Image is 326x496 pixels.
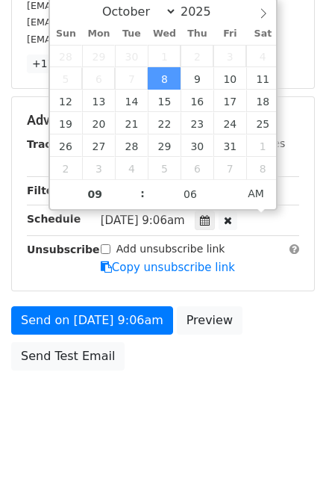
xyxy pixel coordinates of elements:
[213,90,246,112] span: October 17, 2025
[148,112,181,134] span: October 22, 2025
[181,157,213,179] span: November 6, 2025
[213,157,246,179] span: November 7, 2025
[181,134,213,157] span: October 30, 2025
[236,179,277,208] span: Click to toggle
[251,424,326,496] iframe: Chat Widget
[148,45,181,67] span: October 1, 2025
[246,157,279,179] span: November 8, 2025
[213,29,246,39] span: Fri
[246,67,279,90] span: October 11, 2025
[82,90,115,112] span: October 13, 2025
[50,157,83,179] span: November 2, 2025
[27,112,299,128] h5: Advanced
[115,134,148,157] span: October 28, 2025
[50,45,83,67] span: September 28, 2025
[50,29,83,39] span: Sun
[115,90,148,112] span: October 14, 2025
[246,112,279,134] span: October 25, 2025
[213,45,246,67] span: October 3, 2025
[115,45,148,67] span: September 30, 2025
[27,244,100,255] strong: Unsubscribe
[27,185,65,196] strong: Filters
[246,29,279,39] span: Sat
[115,29,148,39] span: Tue
[246,45,279,67] span: October 4, 2025
[27,34,247,45] small: [EMAIL_ADDRESS][US_STATE][DOMAIN_NAME]
[50,134,83,157] span: October 26, 2025
[213,67,246,90] span: October 10, 2025
[181,29,213,39] span: Thu
[11,306,173,335] a: Send on [DATE] 9:06am
[181,112,213,134] span: October 23, 2025
[82,134,115,157] span: October 27, 2025
[148,157,181,179] span: November 5, 2025
[50,67,83,90] span: October 5, 2025
[50,179,141,209] input: Hour
[246,134,279,157] span: November 1, 2025
[177,306,242,335] a: Preview
[101,214,185,227] span: [DATE] 9:06am
[82,67,115,90] span: October 6, 2025
[148,90,181,112] span: October 15, 2025
[181,67,213,90] span: October 9, 2025
[82,45,115,67] span: September 29, 2025
[115,157,148,179] span: November 4, 2025
[82,112,115,134] span: October 20, 2025
[11,342,125,371] a: Send Test Email
[148,67,181,90] span: October 8, 2025
[148,134,181,157] span: October 29, 2025
[148,29,181,39] span: Wed
[27,55,96,73] a: +178 more
[177,4,231,19] input: Year
[115,67,148,90] span: October 7, 2025
[140,179,145,208] span: :
[27,16,247,28] small: [EMAIL_ADDRESS][US_STATE][DOMAIN_NAME]
[115,112,148,134] span: October 21, 2025
[101,261,235,274] a: Copy unsubscribe link
[27,138,77,150] strong: Tracking
[213,112,246,134] span: October 24, 2025
[116,241,225,257] label: Add unsubscribe link
[27,213,81,225] strong: Schedule
[50,90,83,112] span: October 12, 2025
[181,90,213,112] span: October 16, 2025
[145,179,236,209] input: Minute
[50,112,83,134] span: October 19, 2025
[213,134,246,157] span: October 31, 2025
[82,157,115,179] span: November 3, 2025
[82,29,115,39] span: Mon
[246,90,279,112] span: October 18, 2025
[181,45,213,67] span: October 2, 2025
